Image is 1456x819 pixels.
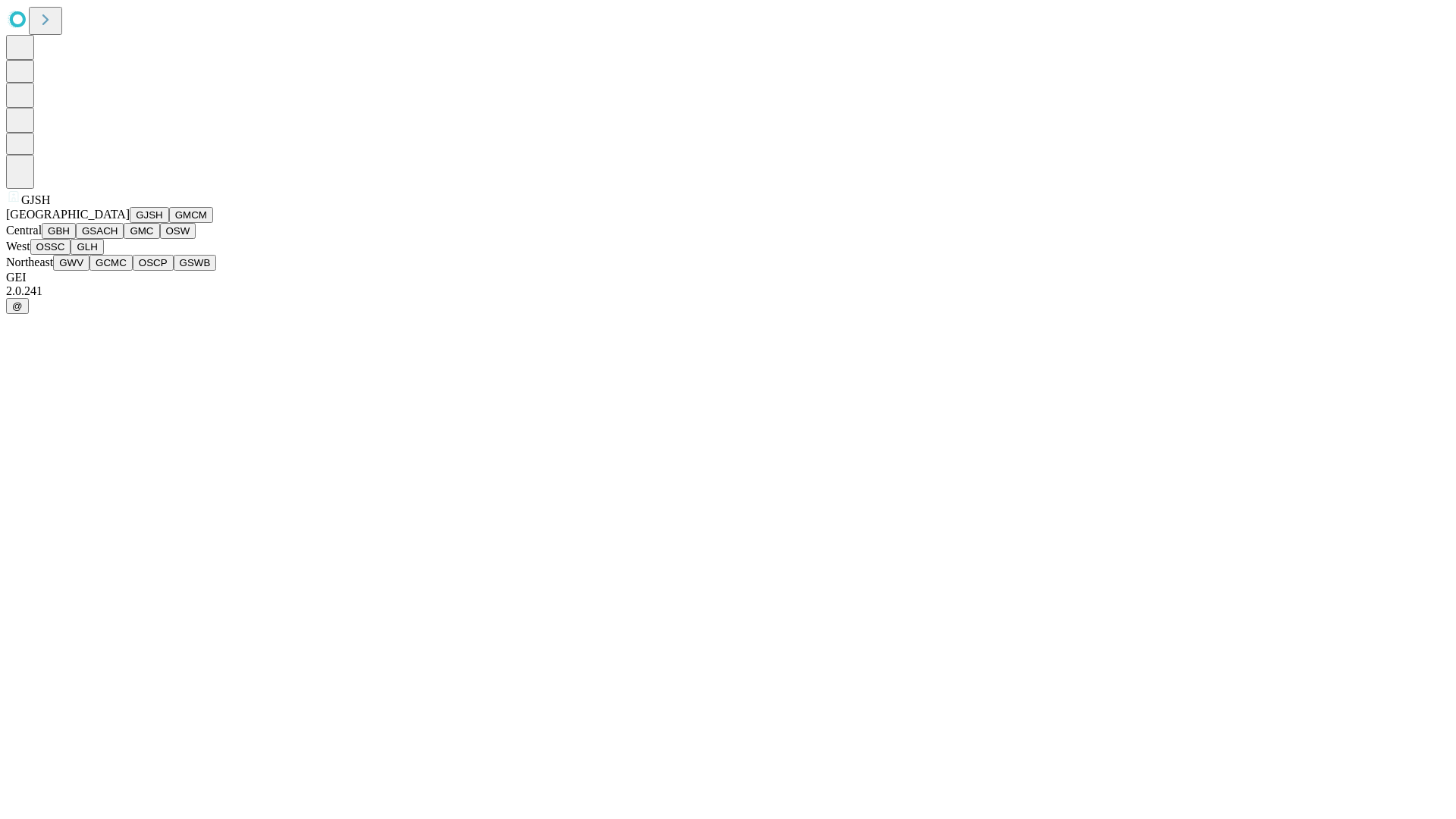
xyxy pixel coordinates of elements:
span: Northeast [6,256,53,268]
span: Central [6,224,42,237]
span: @ [12,300,23,312]
button: GJSH [130,207,169,223]
span: West [6,240,30,253]
button: @ [6,298,29,314]
span: [GEOGRAPHIC_DATA] [6,208,130,221]
div: 2.0.241 [6,284,1450,298]
button: GWV [53,255,89,271]
button: GBH [42,223,76,239]
button: OSW [160,223,196,239]
button: OSSC [30,239,71,255]
button: GMC [124,223,159,239]
button: OSCP [133,255,174,271]
button: GLH [71,239,103,255]
button: GSWB [174,255,217,271]
span: GJSH [21,193,50,206]
button: GCMC [89,255,133,271]
button: GSACH [76,223,124,239]
button: GMCM [169,207,213,223]
div: GEI [6,271,1450,284]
